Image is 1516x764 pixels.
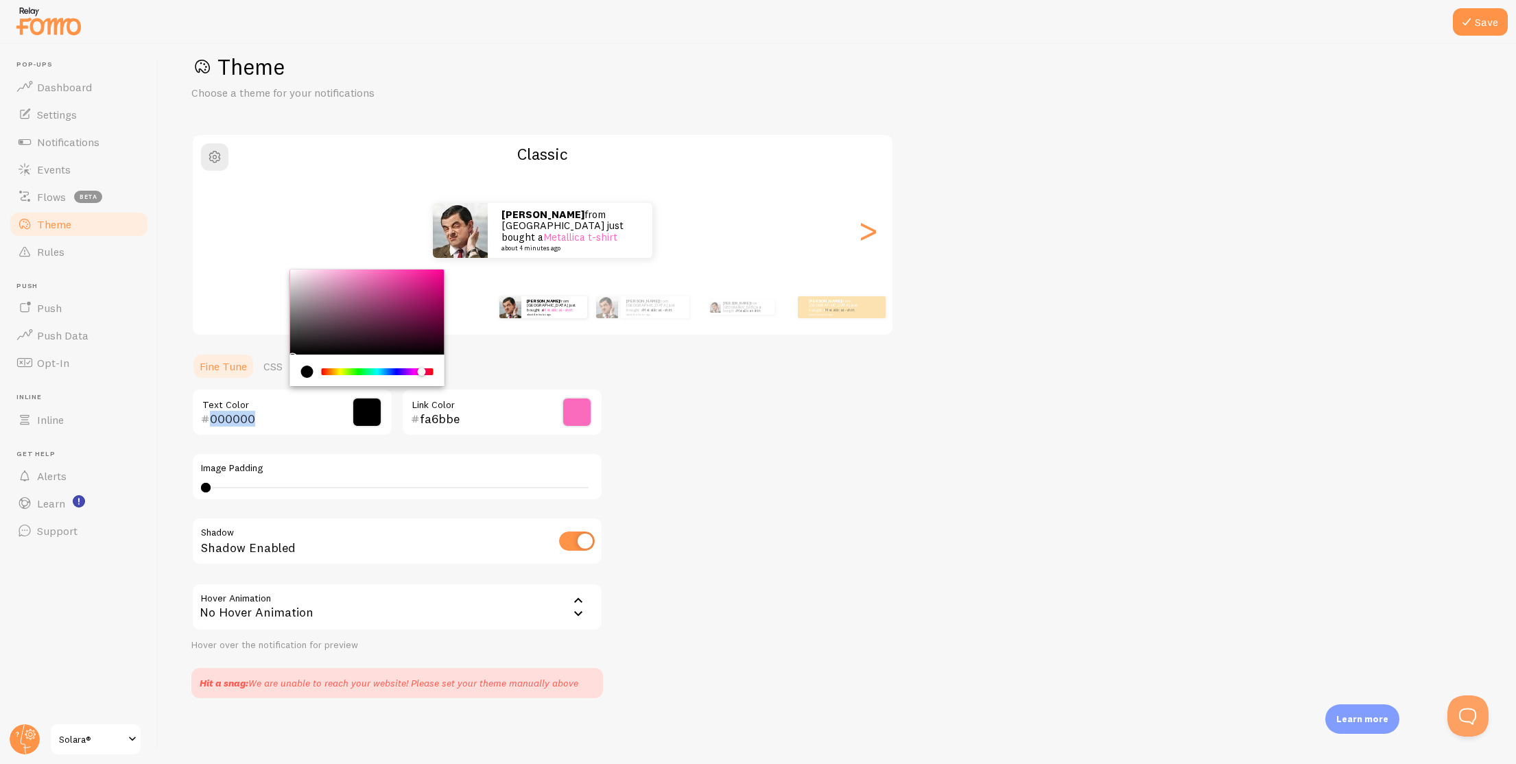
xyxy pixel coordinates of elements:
[527,313,580,315] small: about 4 minutes ago
[200,677,248,689] strong: Hit a snag:
[825,307,855,313] a: Metallica t-shirt
[73,495,85,508] svg: <p>Watch New Feature Tutorials!</p>
[8,517,150,545] a: Support
[860,181,876,280] div: Next slide
[501,245,635,252] small: about 4 minutes ago
[37,413,64,427] span: Inline
[301,366,313,378] div: current color is #000000
[37,135,99,149] span: Notifications
[8,101,150,128] a: Settings
[596,296,618,318] img: Fomo
[8,211,150,238] a: Theme
[709,302,720,313] img: Fomo
[8,490,150,517] a: Learn
[8,238,150,265] a: Rules
[527,298,560,304] strong: [PERSON_NAME]
[37,217,71,231] span: Theme
[201,462,593,475] label: Image Padding
[8,349,150,377] a: Opt-In
[37,329,88,342] span: Push Data
[8,294,150,322] a: Push
[8,156,150,183] a: Events
[723,301,750,305] strong: [PERSON_NAME]
[37,356,69,370] span: Opt-In
[499,296,521,318] img: Fomo
[200,676,578,690] div: We are unable to reach your website! Please set your theme manually above
[191,353,255,380] a: Fine Tune
[543,230,617,243] a: Metallica t-shirt
[37,108,77,121] span: Settings
[1336,713,1388,726] p: Learn more
[8,322,150,349] a: Push Data
[191,517,603,567] div: Shadow Enabled
[8,73,150,101] a: Dashboard
[191,639,603,652] div: Hover over the notification for preview
[74,191,102,203] span: beta
[59,731,124,748] span: Solara®
[527,298,582,315] p: from [GEOGRAPHIC_DATA] just bought a
[37,469,67,483] span: Alerts
[255,353,291,380] a: CSS
[191,583,603,631] div: No Hover Animation
[626,313,683,315] small: about 4 minutes ago
[643,307,672,313] a: Metallica t-shirt
[433,203,488,258] img: Fomo
[37,245,64,259] span: Rules
[191,85,521,101] p: Choose a theme for your notifications
[37,301,62,315] span: Push
[16,60,150,69] span: Pop-ups
[723,300,769,315] p: from [GEOGRAPHIC_DATA] just bought a
[193,143,892,165] h2: Classic
[543,307,573,313] a: Metallica t-shirt
[290,270,445,386] div: Chrome color picker
[8,462,150,490] a: Alerts
[16,282,150,291] span: Push
[501,209,639,252] p: from [GEOGRAPHIC_DATA] just bought a
[1325,704,1399,734] div: Learn more
[809,298,864,315] p: from [GEOGRAPHIC_DATA] just bought a
[501,208,584,221] strong: [PERSON_NAME]
[49,723,142,756] a: Solara®
[8,406,150,433] a: Inline
[37,163,71,176] span: Events
[809,313,862,315] small: about 4 minutes ago
[737,309,760,313] a: Metallica t-shirt
[191,53,1483,81] h1: Theme
[14,3,83,38] img: fomo-relay-logo-orange.svg
[1447,695,1489,737] iframe: Help Scout Beacon - Open
[626,298,684,315] p: from [GEOGRAPHIC_DATA] just bought a
[37,497,65,510] span: Learn
[16,450,150,459] span: Get Help
[37,524,78,538] span: Support
[37,80,92,94] span: Dashboard
[8,183,150,211] a: Flows beta
[16,393,150,402] span: Inline
[626,298,659,304] strong: [PERSON_NAME]
[37,190,66,204] span: Flows
[8,128,150,156] a: Notifications
[809,298,842,304] strong: [PERSON_NAME]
